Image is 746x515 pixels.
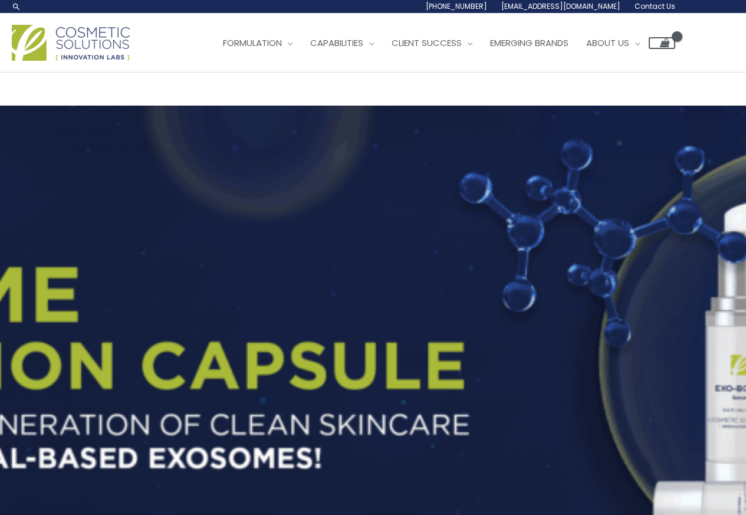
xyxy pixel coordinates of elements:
[392,37,462,49] span: Client Success
[501,1,620,11] span: [EMAIL_ADDRESS][DOMAIN_NAME]
[310,37,363,49] span: Capabilities
[577,25,649,61] a: About Us
[490,37,568,49] span: Emerging Brands
[426,1,487,11] span: [PHONE_NUMBER]
[214,25,301,61] a: Formulation
[635,1,675,11] span: Contact Us
[12,2,21,11] a: Search icon link
[586,37,629,49] span: About Us
[383,25,481,61] a: Client Success
[12,25,130,61] img: Cosmetic Solutions Logo
[205,25,675,61] nav: Site Navigation
[301,25,383,61] a: Capabilities
[223,37,282,49] span: Formulation
[481,25,577,61] a: Emerging Brands
[649,37,675,49] a: View Shopping Cart, empty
